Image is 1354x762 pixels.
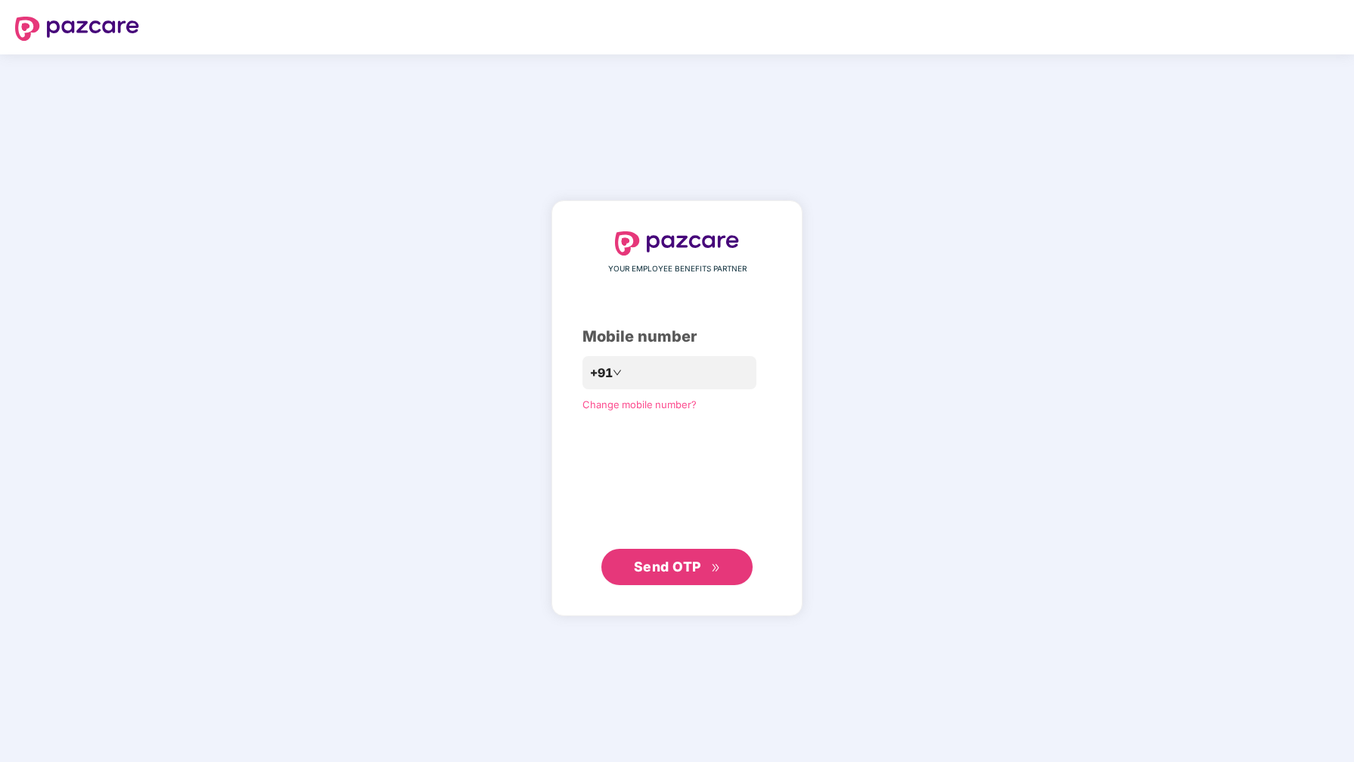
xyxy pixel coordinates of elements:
button: Send OTPdouble-right [601,549,753,585]
span: +91 [590,364,613,383]
div: Mobile number [582,325,772,348]
a: Change mobile number? [582,398,697,410]
img: logo [615,231,739,256]
span: double-right [711,563,721,573]
img: logo [15,17,139,41]
span: down [613,368,622,377]
span: Send OTP [634,559,701,575]
span: YOUR EMPLOYEE BENEFITS PARTNER [608,263,747,275]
